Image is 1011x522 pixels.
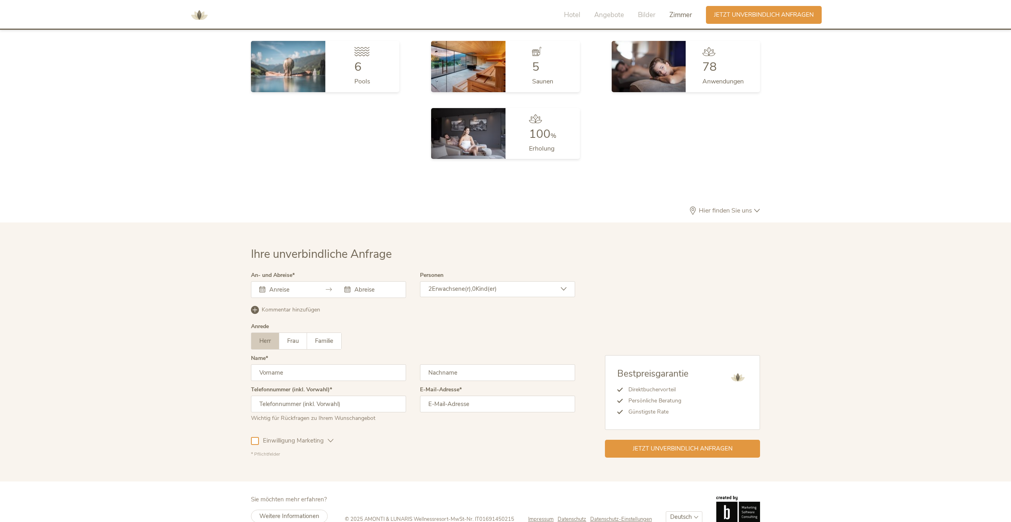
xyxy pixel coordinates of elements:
span: Pools [354,77,370,86]
label: E-Mail-Adresse [420,387,462,392]
span: Familie [315,337,333,345]
span: 78 [702,59,717,75]
span: Ihre unverbindliche Anfrage [251,246,392,262]
span: Kind(er) [476,285,497,293]
label: Name [251,356,268,361]
div: * Pflichtfelder [251,451,575,458]
a: AMONTI & LUNARIS Wellnessresort [187,12,211,17]
img: AMONTI & LUNARIS Wellnessresort [728,367,748,387]
li: Persönliche Beratung [623,395,688,406]
div: Wichtig für Rückfragen zu Ihrem Wunschangebot [251,412,406,422]
label: Telefonnummer (inkl. Vorwahl) [251,387,332,392]
span: 2 [428,285,432,293]
span: Angebote [594,10,624,19]
span: Bilder [638,10,655,19]
span: Erholung [529,144,554,153]
div: Anrede [251,324,269,329]
span: Saunen [532,77,553,86]
span: Jetzt unverbindlich anfragen [714,11,814,19]
span: Zimmer [669,10,692,19]
span: Sie möchten mehr erfahren? [251,495,327,503]
span: Einwilligung Marketing [259,437,328,445]
label: An- und Abreise [251,273,295,278]
span: 0 [472,285,476,293]
span: Erwachsene(r), [432,285,472,293]
span: Jetzt unverbindlich anfragen [633,445,733,453]
input: Vorname [251,364,406,381]
input: Abreise [352,286,398,294]
input: Telefonnummer (inkl. Vorwahl) [251,396,406,412]
span: 100 [529,126,550,142]
li: Günstigste Rate [623,406,688,418]
li: Direktbuchervorteil [623,384,688,395]
span: Bestpreisgarantie [617,367,688,380]
span: Kommentar hinzufügen [262,306,320,314]
input: Nachname [420,364,575,381]
span: Weitere Informationen [259,512,319,520]
span: Herr [259,337,271,345]
span: Hotel [564,10,580,19]
span: Hier finden Sie uns [697,207,754,214]
span: % [550,131,556,140]
span: Anwendungen [702,77,744,86]
label: Personen [420,273,443,278]
span: 5 [532,59,539,75]
input: Anreise [267,286,313,294]
img: AMONTI & LUNARIS Wellnessresort [187,3,211,27]
input: E-Mail-Adresse [420,396,575,412]
span: 6 [354,59,362,75]
span: Frau [287,337,299,345]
